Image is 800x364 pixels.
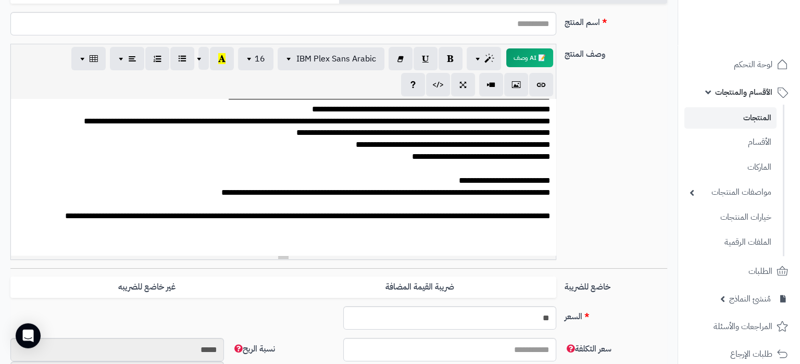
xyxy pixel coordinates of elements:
[714,319,772,334] span: المراجعات والأسئلة
[16,323,41,348] div: Open Intercom Messenger
[560,277,671,293] label: خاضع للضريبة
[565,343,611,355] span: سعر التكلفة
[560,44,671,60] label: وصف المنتج
[506,48,553,67] button: 📝 AI وصف
[684,259,794,284] a: الطلبات
[715,85,772,99] span: الأقسام والمنتجات
[684,156,777,179] a: الماركات
[730,347,772,361] span: طلبات الإرجاع
[729,292,771,306] span: مُنشئ النماذج
[734,57,772,72] span: لوحة التحكم
[278,47,384,70] button: IBM Plex Sans Arabic
[684,131,777,154] a: الأقسام
[283,277,556,298] label: ضريبة القيمة المضافة
[560,12,671,29] label: اسم المنتج
[238,47,273,70] button: 16
[560,306,671,323] label: السعر
[296,53,376,65] span: IBM Plex Sans Arabic
[748,264,772,279] span: الطلبات
[729,26,790,48] img: logo-2.png
[684,206,777,229] a: خيارات المنتجات
[684,314,794,339] a: المراجعات والأسئلة
[684,52,794,77] a: لوحة التحكم
[232,343,275,355] span: نسبة الربح
[684,231,777,254] a: الملفات الرقمية
[255,53,265,65] span: 16
[10,277,283,298] label: غير خاضع للضريبه
[684,107,777,129] a: المنتجات
[684,181,777,204] a: مواصفات المنتجات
